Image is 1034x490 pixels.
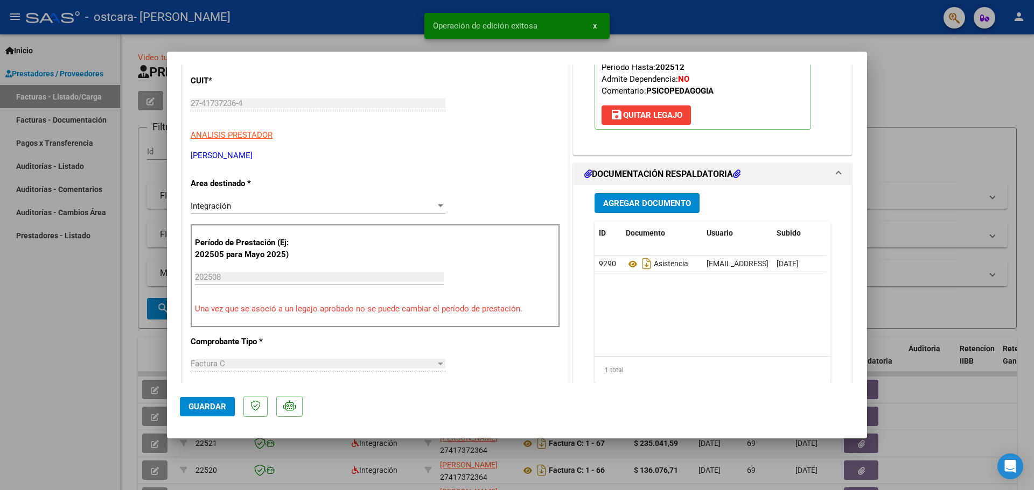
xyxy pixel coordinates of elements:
[595,222,621,245] datatable-header-cell: ID
[678,74,689,84] strong: NO
[602,86,714,96] span: Comentario:
[997,453,1023,479] div: Open Intercom Messenger
[191,336,302,348] p: Comprobante Tipo *
[603,198,691,208] span: Agregar Documento
[191,201,231,211] span: Integración
[584,168,740,181] h1: DOCUMENTACIÓN RESPALDATORIA
[777,229,801,237] span: Subido
[180,397,235,416] button: Guardar
[610,108,623,121] mat-icon: save
[191,177,302,190] p: Area destinado *
[707,229,733,237] span: Usuario
[593,21,597,31] span: x
[599,229,606,237] span: ID
[707,259,889,268] span: [EMAIL_ADDRESS][DOMAIN_NAME] - [PERSON_NAME]
[195,303,556,315] p: Una vez que se asoció a un legajo aprobado no se puede cambiar el período de prestación.
[646,86,714,96] strong: PSICOPEDAGOGIA
[626,260,688,268] span: Asistencia
[595,193,700,213] button: Agregar Documento
[584,16,605,35] button: x
[595,357,830,384] div: 1 total
[610,110,682,120] span: Quitar Legajo
[602,27,732,96] span: CUIL: Nombre y Apellido: Período Desde: Período Hasta: Admite Dependencia:
[772,222,826,245] datatable-header-cell: Subido
[188,402,226,411] span: Guardar
[655,62,684,72] strong: 202512
[702,222,772,245] datatable-header-cell: Usuario
[191,75,302,87] p: CUIT
[574,164,851,185] mat-expansion-panel-header: DOCUMENTACIÓN RESPALDATORIA
[195,237,303,261] p: Período de Prestación (Ej: 202505 para Mayo 2025)
[191,150,560,162] p: [PERSON_NAME]
[626,229,665,237] span: Documento
[621,222,702,245] datatable-header-cell: Documento
[640,255,654,272] i: Descargar documento
[574,185,851,408] div: DOCUMENTACIÓN RESPALDATORIA
[433,20,537,31] span: Operación de edición exitosa
[826,222,880,245] datatable-header-cell: Acción
[777,259,799,268] span: [DATE]
[191,130,273,140] span: ANALISIS PRESTADOR
[602,105,691,125] button: Quitar Legajo
[191,359,225,368] span: Factura C
[599,259,616,268] span: 9290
